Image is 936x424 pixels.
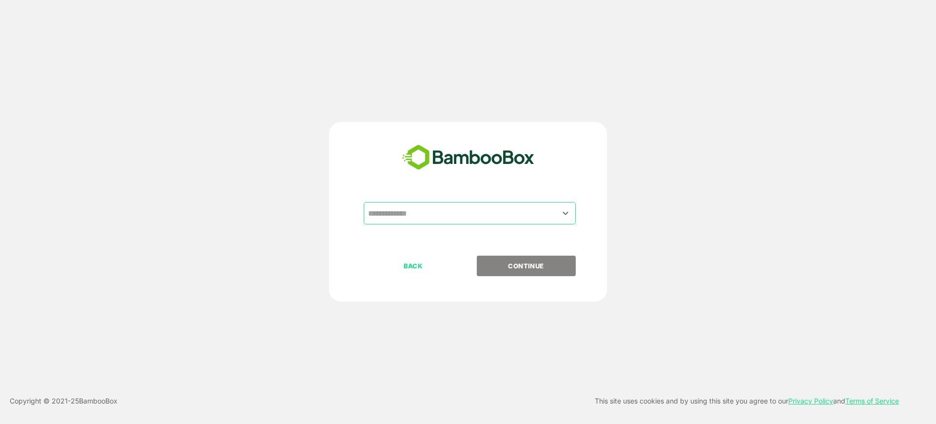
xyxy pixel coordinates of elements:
button: CONTINUE [477,256,576,276]
a: Privacy Policy [788,397,833,405]
p: This site uses cookies and by using this site you agree to our and [595,395,899,407]
p: CONTINUE [477,261,575,271]
p: BACK [365,261,462,271]
a: Terms of Service [845,397,899,405]
button: Open [559,206,572,220]
img: bamboobox [397,141,540,174]
button: BACK [364,256,463,276]
p: Copyright © 2021- 25 BambooBox [10,395,117,407]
